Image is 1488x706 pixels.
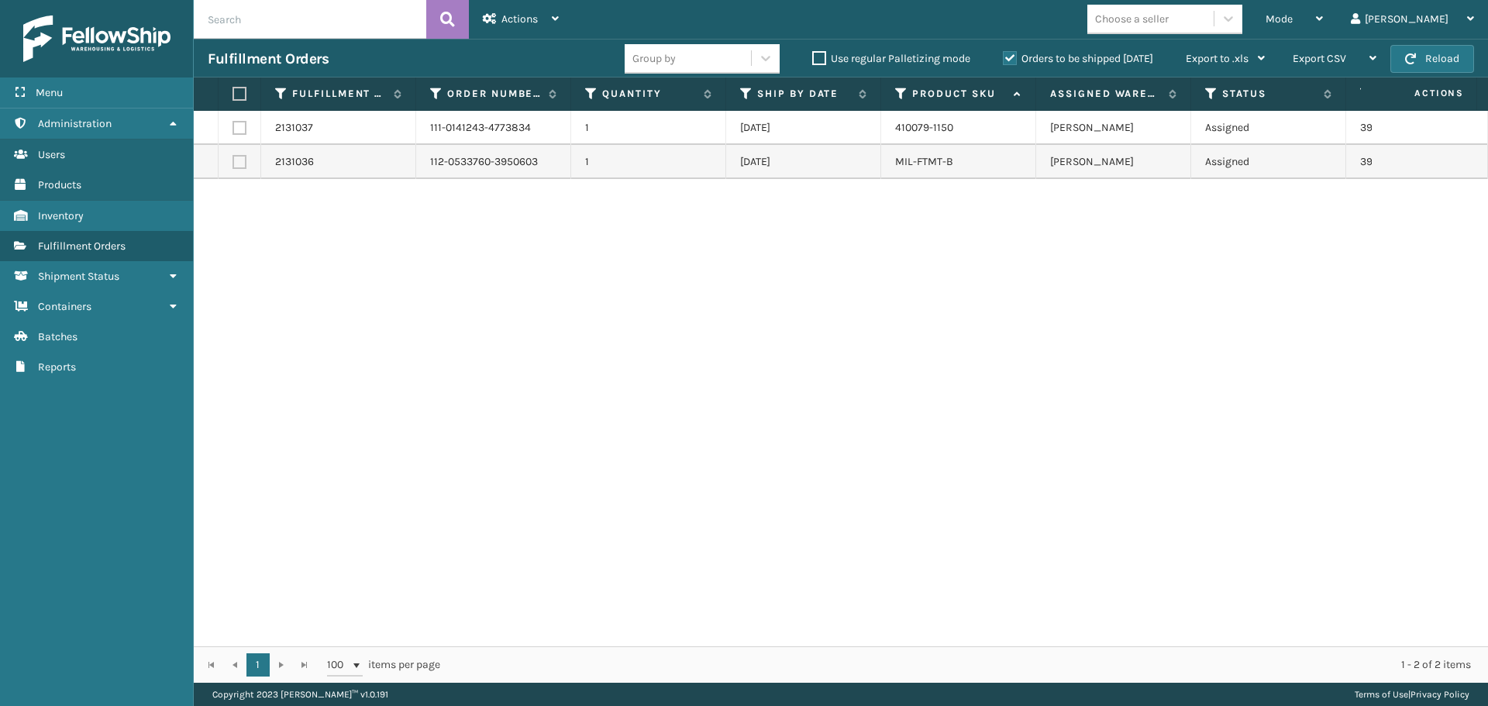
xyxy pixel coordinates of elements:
[895,155,953,168] a: MIL-FTMT-B
[1050,87,1161,101] label: Assigned Warehouse
[275,120,313,136] a: 2131037
[208,50,329,68] h3: Fulfillment Orders
[246,653,270,677] a: 1
[571,111,726,145] td: 1
[571,145,726,179] td: 1
[1390,45,1474,73] button: Reload
[1266,12,1293,26] span: Mode
[1036,111,1191,145] td: [PERSON_NAME]
[38,148,65,161] span: Users
[275,154,314,170] a: 2131036
[38,330,77,343] span: Batches
[38,178,81,191] span: Products
[1360,121,1432,134] a: 394133283307
[447,87,541,101] label: Order Number
[416,111,571,145] td: 111-0141243-4773834
[632,50,676,67] div: Group by
[602,87,696,101] label: Quantity
[416,145,571,179] td: 112-0533760-3950603
[1191,145,1346,179] td: Assigned
[36,86,63,99] span: Menu
[38,209,84,222] span: Inventory
[1293,52,1346,65] span: Export CSV
[462,657,1471,673] div: 1 - 2 of 2 items
[812,52,970,65] label: Use regular Palletizing mode
[726,111,881,145] td: [DATE]
[1355,689,1408,700] a: Terms of Use
[1003,52,1153,65] label: Orders to be shipped [DATE]
[38,270,119,283] span: Shipment Status
[327,657,350,673] span: 100
[1191,111,1346,145] td: Assigned
[38,360,76,374] span: Reports
[327,653,440,677] span: items per page
[38,239,126,253] span: Fulfillment Orders
[292,87,386,101] label: Fulfillment Order Id
[501,12,538,26] span: Actions
[1222,87,1316,101] label: Status
[1355,683,1469,706] div: |
[1095,11,1169,27] div: Choose a seller
[212,683,388,706] p: Copyright 2023 [PERSON_NAME]™ v 1.0.191
[23,15,170,62] img: logo
[38,300,91,313] span: Containers
[1366,81,1473,106] span: Actions
[1186,52,1249,65] span: Export to .xls
[912,87,1006,101] label: Product SKU
[895,121,953,134] a: 410079-1150
[757,87,851,101] label: Ship By Date
[38,117,112,130] span: Administration
[1410,689,1469,700] a: Privacy Policy
[726,145,881,179] td: [DATE]
[1360,155,1426,168] a: 394133271417
[1036,145,1191,179] td: [PERSON_NAME]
